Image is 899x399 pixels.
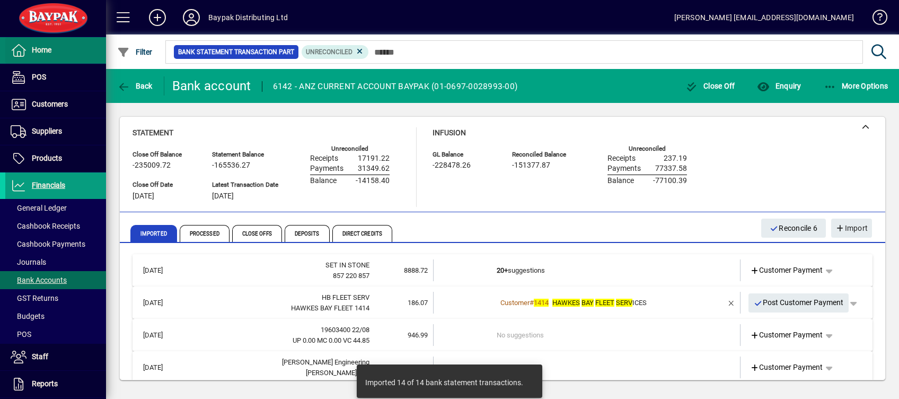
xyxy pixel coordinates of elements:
span: ICES [552,299,647,307]
span: Reports [32,379,58,388]
a: Knowledge Base [865,2,886,37]
span: Close Off Balance [133,151,196,158]
label: Unreconciled [331,145,368,152]
span: Products [32,154,62,162]
div: [PERSON_NAME] [EMAIL_ADDRESS][DOMAIN_NAME] [674,9,854,26]
div: Bank account [172,77,251,94]
span: Statement Balance [212,151,278,158]
span: -165536.27 [212,161,250,170]
span: General Ledger [11,204,67,212]
a: Reports [5,371,106,397]
button: Filter [114,42,155,62]
a: Cashbook Payments [5,235,106,253]
span: Payments [310,164,343,173]
span: Customer Payment [750,265,823,276]
td: [DATE] [138,259,188,281]
span: Bank Statement Transaction Part [178,47,294,57]
button: Add [140,8,174,27]
em: FLEET [595,299,614,307]
span: POS [11,330,31,339]
span: More Options [824,82,888,90]
span: Receipts [607,154,636,163]
div: Thompson Eng [188,368,369,378]
app-page-header-button: Back [106,76,164,96]
a: GST Returns [5,289,106,307]
em: 1414 [534,299,549,307]
div: 19603400 22/08 [188,325,369,335]
span: Close Off [685,82,735,90]
b: 20+ [497,266,508,274]
button: Remove [723,294,740,311]
a: POS [5,64,106,91]
mat-expansion-panel-header: [DATE]HB FLEET SERVHAWKES BAY FLEET 1414186.07Customer#1414HAWKES BAY FLEET SERVICESPost Customer... [133,287,872,319]
span: -228478.26 [433,161,471,170]
span: Unreconciled [306,48,352,56]
div: UP 0.00 MC 0.00 VC 44.85 [188,335,369,346]
span: 77337.58 [655,164,687,173]
td: suggestions [497,259,678,281]
span: Balance [310,177,337,185]
span: Import [835,220,868,237]
em: BAY [581,299,594,307]
span: Bank Accounts [11,276,67,284]
span: Home [32,46,51,54]
span: Enquiry [757,82,801,90]
span: -77100.39 [653,177,687,185]
span: Imported [130,225,177,242]
span: Close Off Date [133,181,196,188]
div: SET IN STONE [188,260,369,271]
a: Products [5,145,106,172]
button: Enquiry [754,76,804,96]
span: Filter [117,48,153,56]
a: POS [5,325,106,343]
div: Thompson Engineering [188,357,369,368]
a: Journals [5,253,106,271]
a: Customer Payment [746,326,827,345]
button: More Options [821,76,891,96]
span: Cashbook Payments [11,240,85,248]
div: Imported 14 of 14 bank statement transactions. [365,377,523,388]
td: [DATE] [138,357,188,378]
span: Balance [607,177,634,185]
em: SERV [616,299,632,307]
span: Financials [32,181,65,189]
td: [DATE] [138,324,188,346]
span: 31349.62 [358,164,390,173]
div: 857 220 [188,271,369,281]
a: Customer#1414 [497,297,552,308]
span: # [530,299,534,307]
a: Staff [5,344,106,370]
div: HAWKES BAY FLEET 1414 [188,303,369,314]
span: [DATE] [212,192,234,201]
span: [DATE] [133,192,154,201]
span: Direct Credits [332,225,392,242]
td: suggestions [497,357,678,378]
a: Customers [5,91,106,118]
button: Back [114,76,155,96]
button: Reconcile 6 [761,219,826,238]
span: Receipts [310,154,338,163]
a: Home [5,37,106,64]
span: Processed [180,225,230,242]
span: GL Balance [433,151,496,158]
mat-expansion-panel-header: [DATE]19603400 22/08UP 0.00 MC 0.00 VC 44.85946.99No suggestionsCustomer Payment [133,319,872,351]
span: -235009.72 [133,161,171,170]
span: Customer Payment [750,362,823,373]
td: No suggestions [497,324,678,346]
button: Import [831,219,872,238]
div: Baypak Distributing Ltd [208,9,288,26]
a: Budgets [5,307,106,325]
span: 186.07 [408,299,428,307]
mat-expansion-panel-header: [DATE]SET IN STONE857 220 8578888.7220+suggestionsCustomer Payment [133,254,872,287]
span: 946.99 [408,331,428,339]
span: Cashbook Receipts [11,222,80,230]
span: Close Offs [232,225,282,242]
button: Close Off [683,76,738,96]
div: 6142 - ANZ CURRENT ACCOUNT BAYPAK (01-0697-0028993-00) [273,78,518,95]
span: 8888.72 [404,266,428,274]
a: General Ledger [5,199,106,217]
span: 17191.22 [358,154,390,163]
span: Suppliers [32,127,62,135]
button: Post Customer Payment [748,293,849,313]
span: Customers [32,100,68,108]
